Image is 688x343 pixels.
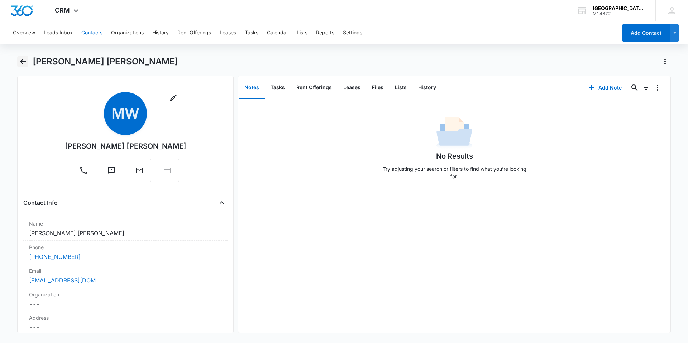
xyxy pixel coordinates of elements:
div: [PERSON_NAME] [PERSON_NAME] [65,141,186,151]
a: Call [72,170,95,176]
h4: Contact Info [23,198,58,207]
button: Notes [239,77,265,99]
a: Email [128,170,151,176]
h1: No Results [436,151,473,161]
button: Settings [343,21,362,44]
label: Organization [29,291,222,298]
button: Lists [297,21,307,44]
div: Phone[PHONE_NUMBER] [23,241,228,264]
button: Contacts [81,21,102,44]
button: Actions [659,56,671,67]
button: Tasks [245,21,258,44]
button: Email [128,159,151,182]
div: Address--- [23,311,228,335]
dd: --- [29,323,222,332]
p: Try adjusting your search or filters to find what you’re looking for. [379,165,530,180]
button: Back [17,56,28,67]
label: Email [29,267,222,275]
div: Name[PERSON_NAME] [PERSON_NAME] [23,217,228,241]
div: account name [593,5,645,11]
button: Leases [338,77,366,99]
label: Address [29,314,222,322]
label: Name [29,220,222,227]
button: Overflow Menu [652,82,663,93]
button: Leases [220,21,236,44]
button: Calendar [267,21,288,44]
button: Close [216,197,228,208]
button: History [412,77,442,99]
h1: [PERSON_NAME] [PERSON_NAME] [33,56,178,67]
a: Text [100,170,123,176]
button: Files [366,77,389,99]
button: Add Note [581,79,629,96]
span: MW [104,92,147,135]
button: Add Contact [622,24,670,42]
dd: [PERSON_NAME] [PERSON_NAME] [29,229,222,237]
button: Search... [629,82,640,93]
button: History [152,21,169,44]
div: Organization--- [23,288,228,311]
button: Leads Inbox [44,21,73,44]
span: CRM [55,6,70,14]
button: Call [72,159,95,182]
button: Rent Offerings [291,77,338,99]
button: Tasks [265,77,291,99]
label: Phone [29,243,222,251]
button: Reports [316,21,334,44]
dd: --- [29,300,222,308]
a: [EMAIL_ADDRESS][DOMAIN_NAME] [29,276,101,285]
div: account id [593,11,645,16]
button: Filters [640,82,652,93]
button: Organizations [111,21,144,44]
button: Lists [389,77,412,99]
img: No Data [436,115,472,151]
button: Text [100,159,123,182]
button: Rent Offerings [177,21,211,44]
a: [PHONE_NUMBER] [29,252,81,261]
button: Overview [13,21,35,44]
div: Email[EMAIL_ADDRESS][DOMAIN_NAME] [23,264,228,288]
